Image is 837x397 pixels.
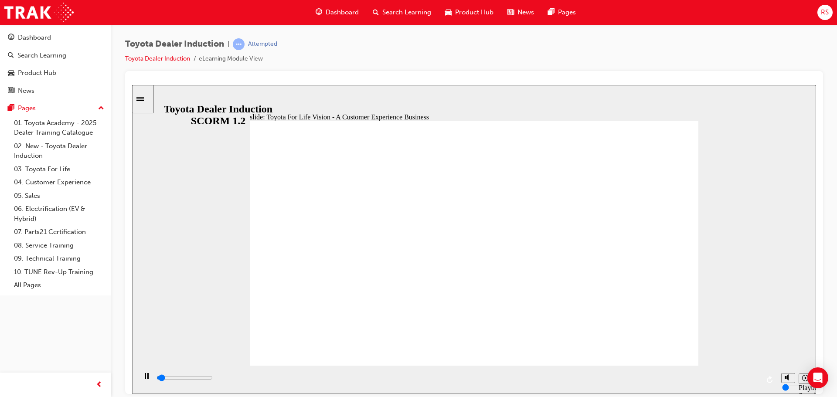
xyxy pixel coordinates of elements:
span: RS [821,7,829,17]
button: Playback speed [667,288,680,299]
button: DashboardSearch LearningProduct HubNews [3,28,108,100]
span: prev-icon [96,380,102,390]
button: Pages [3,100,108,116]
span: guage-icon [316,7,322,18]
div: playback controls [4,281,645,309]
span: News [517,7,534,17]
a: All Pages [10,278,108,292]
div: Playback Speed [667,299,680,315]
div: News [18,86,34,96]
a: 06. Electrification (EV & Hybrid) [10,202,108,225]
a: Dashboard [3,30,108,46]
a: search-iconSearch Learning [366,3,438,21]
span: pages-icon [548,7,555,18]
span: pages-icon [8,105,14,112]
a: 10. TUNE Rev-Up Training [10,265,108,279]
button: Replay (Ctrl+Alt+R) [632,288,645,302]
span: Search Learning [382,7,431,17]
span: Pages [558,7,576,17]
button: Pause (Ctrl+Alt+P) [4,288,19,302]
a: Product Hub [3,65,108,81]
a: 03. Toyota For Life [10,163,108,176]
button: RS [817,5,833,20]
span: Dashboard [326,7,359,17]
span: learningRecordVerb_ATTEMPT-icon [233,38,245,50]
div: Open Intercom Messenger [807,367,828,388]
span: search-icon [8,52,14,60]
div: misc controls [645,281,680,309]
img: Trak [4,3,74,22]
button: Unmute (Ctrl+Alt+M) [649,288,663,298]
span: car-icon [8,69,14,77]
a: Toyota Dealer Induction [125,55,190,62]
div: Pages [18,103,36,113]
div: Product Hub [18,68,56,78]
a: 08. Service Training [10,239,108,252]
li: eLearning Module View [199,54,263,64]
span: up-icon [98,103,104,114]
span: guage-icon [8,34,14,42]
a: News [3,83,108,99]
span: car-icon [445,7,452,18]
a: 05. Sales [10,189,108,203]
a: 04. Customer Experience [10,176,108,189]
a: 09. Technical Training [10,252,108,265]
a: 01. Toyota Academy - 2025 Dealer Training Catalogue [10,116,108,139]
span: Toyota Dealer Induction [125,39,224,49]
a: car-iconProduct Hub [438,3,500,21]
div: Search Learning [17,51,66,61]
span: Product Hub [455,7,493,17]
input: slide progress [24,289,81,296]
span: news-icon [8,87,14,95]
a: 07. Parts21 Certification [10,225,108,239]
span: | [228,39,229,49]
input: volume [650,299,706,306]
span: news-icon [507,7,514,18]
a: guage-iconDashboard [309,3,366,21]
a: pages-iconPages [541,3,583,21]
a: 02. New - Toyota Dealer Induction [10,139,108,163]
a: Search Learning [3,48,108,64]
span: search-icon [373,7,379,18]
div: Attempted [248,40,277,48]
a: news-iconNews [500,3,541,21]
div: Dashboard [18,33,51,43]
